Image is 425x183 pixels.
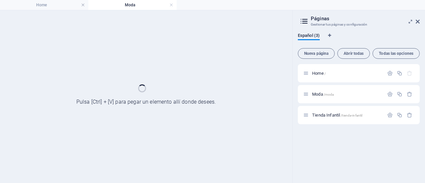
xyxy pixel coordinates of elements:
button: Abrir todas [337,48,370,59]
div: Configuración [387,112,393,118]
div: Home/ [310,71,384,75]
div: Eliminar [407,91,412,97]
div: Configuración [387,91,393,97]
span: Todas las opciones [376,51,417,55]
div: Duplicar [397,91,402,97]
button: Todas las opciones [373,48,420,59]
span: / [324,72,326,75]
span: /tienda-infantil [341,114,362,117]
h3: Gestionar tus páginas y configuración [311,22,406,28]
span: Haz clic para abrir la página [312,92,334,97]
div: Tienda Infantil/tienda-infantil [310,113,384,117]
span: /moda [324,93,334,96]
span: Nueva página [301,51,332,55]
h4: Moda [88,1,177,9]
button: Nueva página [298,48,335,59]
span: Haz clic para abrir la página [312,113,362,118]
div: Pestañas de idiomas [298,33,420,46]
div: Eliminar [407,112,412,118]
h2: Páginas [311,16,420,22]
div: Configuración [387,70,393,76]
span: Español (3) [298,32,320,41]
div: Duplicar [397,70,402,76]
div: Moda/moda [310,92,384,96]
span: Haz clic para abrir la página [312,71,326,76]
div: Duplicar [397,112,402,118]
div: La página principal no puede eliminarse [407,70,412,76]
span: Abrir todas [340,51,367,55]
